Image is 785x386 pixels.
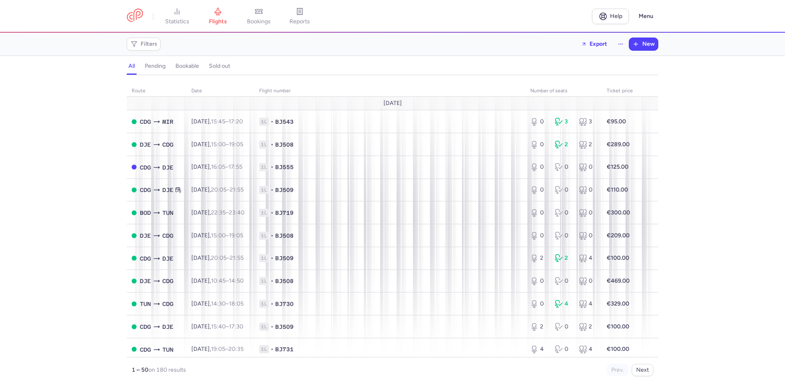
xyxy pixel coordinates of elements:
div: 2 [579,323,597,331]
span: CDG [162,299,173,308]
span: BJ509 [275,254,294,262]
time: 15:40 [211,323,226,330]
a: Help [592,9,629,24]
span: BJ508 [275,141,294,149]
span: • [271,141,274,149]
strong: €110.00 [607,186,628,193]
time: 10:45 [211,277,226,284]
time: 16:05 [211,163,225,170]
span: [DATE], [191,209,244,216]
div: 0 [579,186,597,194]
span: CDG [140,163,151,172]
div: 4 [579,300,597,308]
strong: 1 – 50 [132,366,148,373]
th: number of seats [525,85,602,97]
th: Flight number [254,85,525,97]
span: • [271,186,274,194]
div: 0 [530,163,548,171]
time: 15:00 [211,141,226,148]
span: BJ731 [275,345,294,353]
span: • [271,232,274,240]
span: • [271,300,274,308]
time: 20:05 [211,254,227,261]
span: DJE [162,185,173,194]
time: 14:50 [229,277,244,284]
span: • [271,277,274,285]
span: • [271,254,274,262]
button: Prev. [607,364,628,376]
span: TUN [162,208,173,217]
span: CDG [140,254,151,263]
span: flights [209,18,227,25]
span: BJ509 [275,323,294,331]
span: BJ509 [275,186,294,194]
div: 0 [555,186,573,194]
span: – [211,186,244,193]
div: 2 [530,254,548,262]
time: 23:40 [229,209,244,216]
span: – [211,254,244,261]
th: date [186,85,254,97]
div: 0 [530,209,548,217]
span: 1L [259,141,269,149]
div: 2 [555,254,573,262]
span: BJ730 [275,300,294,308]
span: – [211,232,243,239]
h4: pending [145,62,166,70]
div: 0 [530,232,548,240]
time: 19:05 [229,141,243,148]
span: [DATE], [191,254,244,261]
time: 20:05 [211,186,227,193]
div: 4 [530,345,548,353]
span: BJ508 [275,277,294,285]
a: CitizenPlane red outlined logo [127,9,143,24]
span: 1L [259,277,269,285]
div: 0 [530,300,548,308]
span: 1L [259,209,269,217]
span: 1L [259,323,269,331]
div: 2 [530,323,548,331]
div: 4 [579,254,597,262]
h4: bookable [175,62,199,70]
span: statistics [165,18,189,25]
span: CDG [140,185,151,194]
span: DJE [162,322,173,331]
span: on 180 results [148,366,186,373]
span: [DATE], [191,118,243,125]
div: 0 [530,118,548,126]
span: – [211,163,242,170]
span: DJE [140,231,151,240]
span: – [211,277,244,284]
span: Filters [141,41,157,47]
span: CDG [140,117,151,126]
div: 4 [555,300,573,308]
span: – [211,209,244,216]
span: CDG [140,322,151,331]
span: 1L [259,345,269,353]
span: CDG [162,277,173,286]
div: 2 [555,141,573,149]
span: • [271,345,274,353]
span: DJE [162,163,173,172]
span: Help [610,13,622,19]
div: 0 [579,232,597,240]
span: BOD [140,208,151,217]
span: [DATE], [191,163,242,170]
span: BJ719 [275,209,294,217]
strong: €209.00 [607,232,630,239]
time: 18:05 [229,300,244,307]
div: 0 [579,277,597,285]
div: 0 [530,141,548,149]
div: 2 [579,141,597,149]
a: flights [197,7,238,25]
span: [DATE], [191,141,243,148]
div: 3 [579,118,597,126]
time: 22:35 [211,209,226,216]
time: 17:20 [229,118,243,125]
span: [DATE], [191,232,243,239]
span: bookings [247,18,271,25]
h4: all [128,62,135,70]
div: 0 [555,345,573,353]
time: 17:30 [229,323,243,330]
button: Menu [634,9,658,24]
